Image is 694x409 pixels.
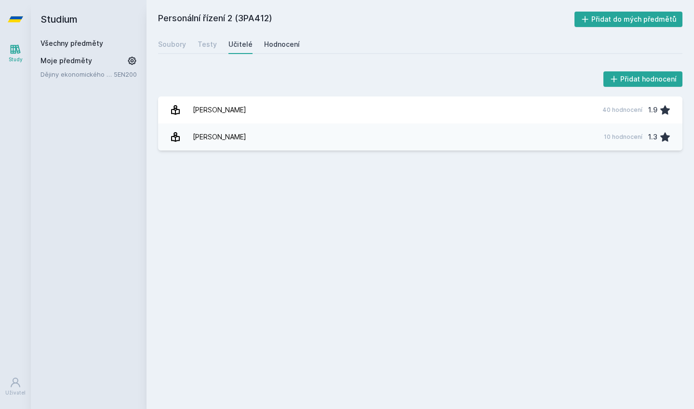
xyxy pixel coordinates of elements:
[158,12,574,27] h2: Personální řízení 2 (3PA412)
[158,123,682,150] a: [PERSON_NAME] 10 hodnocení 1.3
[2,39,29,68] a: Study
[193,127,246,147] div: [PERSON_NAME]
[158,35,186,54] a: Soubory
[574,12,683,27] button: Přidat do mých předmětů
[602,106,642,114] div: 40 hodnocení
[228,35,253,54] a: Učitelé
[114,70,137,78] a: 5EN200
[264,35,300,54] a: Hodnocení
[9,56,23,63] div: Study
[2,372,29,401] a: Uživatel
[40,56,92,66] span: Moje předměty
[264,40,300,49] div: Hodnocení
[648,100,657,120] div: 1.9
[604,133,642,141] div: 10 hodnocení
[158,96,682,123] a: [PERSON_NAME] 40 hodnocení 1.9
[228,40,253,49] div: Učitelé
[193,100,246,120] div: [PERSON_NAME]
[158,40,186,49] div: Soubory
[40,39,103,47] a: Všechny předměty
[603,71,683,87] button: Přidat hodnocení
[198,35,217,54] a: Testy
[648,127,657,147] div: 1.3
[40,69,114,79] a: Dějiny ekonomického myšlení
[198,40,217,49] div: Testy
[5,389,26,396] div: Uživatel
